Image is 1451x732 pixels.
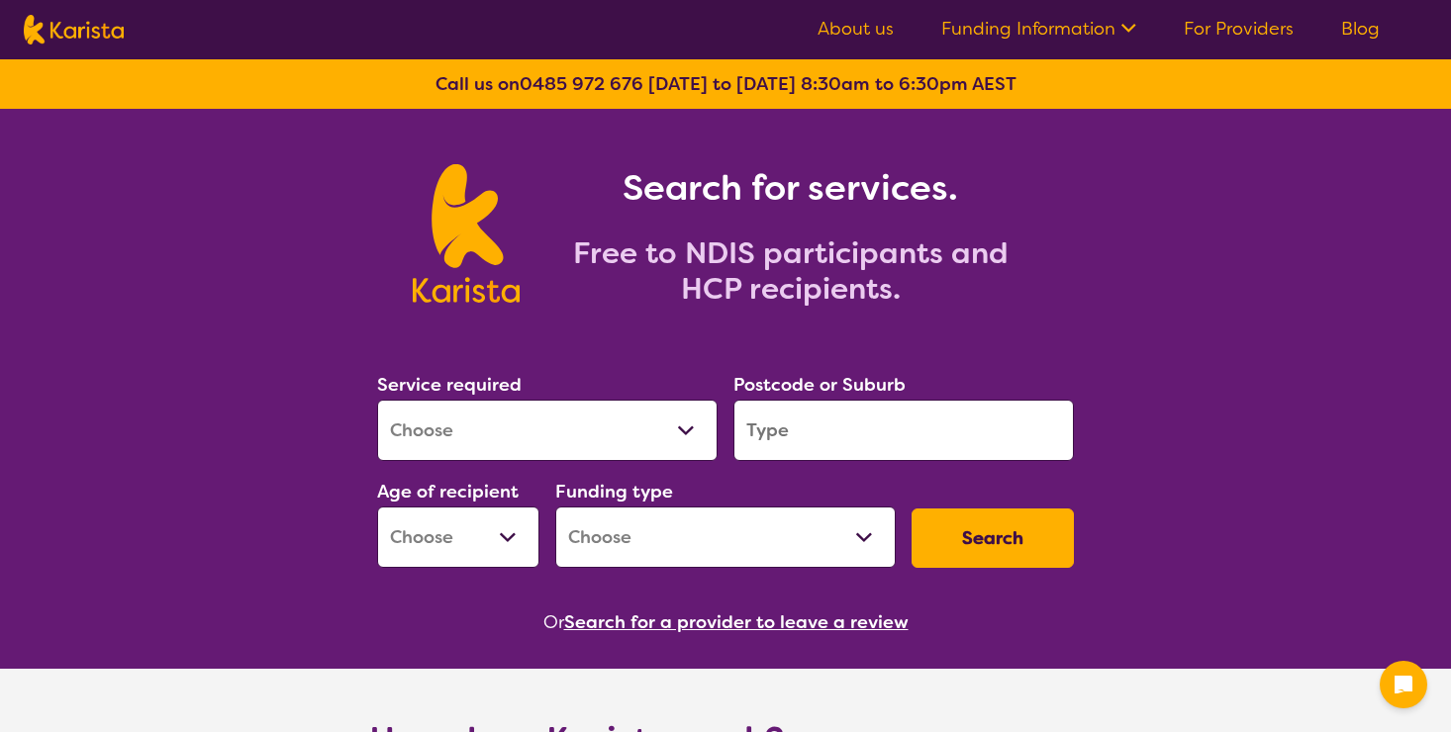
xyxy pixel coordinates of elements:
[941,17,1136,41] a: Funding Information
[733,373,906,397] label: Postcode or Suburb
[543,164,1038,212] h1: Search for services.
[818,17,894,41] a: About us
[24,15,124,45] img: Karista logo
[413,164,519,303] img: Karista logo
[377,373,522,397] label: Service required
[543,607,564,637] span: Or
[1184,17,1294,41] a: For Providers
[555,480,673,503] label: Funding type
[912,508,1074,568] button: Search
[733,400,1074,461] input: Type
[377,480,519,503] label: Age of recipient
[520,72,643,96] a: 0485 972 676
[1341,17,1380,41] a: Blog
[435,72,1016,96] b: Call us on [DATE] to [DATE] 8:30am to 6:30pm AEST
[564,607,909,637] button: Search for a provider to leave a review
[543,235,1038,307] h2: Free to NDIS participants and HCP recipients.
